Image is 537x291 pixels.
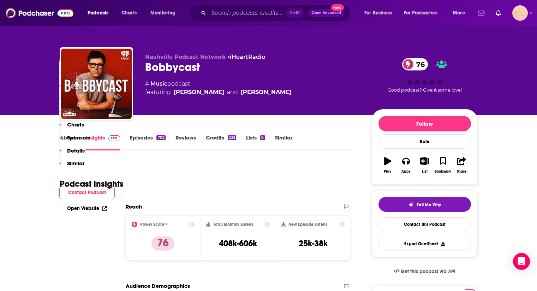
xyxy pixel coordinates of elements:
a: Lists8 [246,134,265,150]
a: Credits233 [206,134,236,150]
button: Sponsors [59,134,90,147]
div: 8 [260,135,265,140]
div: Share [457,169,466,174]
button: open menu [145,7,185,19]
a: Contact This Podcast [378,217,471,231]
a: Similar [275,134,292,150]
button: open menu [83,7,118,19]
button: Similar [59,160,84,173]
button: Bookmark [434,153,452,178]
span: More [453,8,465,18]
input: Search podcasts, credits, & more... [209,7,286,19]
h2: Power Score™ [140,222,168,227]
div: 233 [228,135,236,140]
span: and [227,88,238,97]
button: tell me why sparkleTell Me Why [378,197,471,212]
span: Charts [121,8,137,18]
h3: 25k-38k [299,238,328,249]
a: Bobby Bones [174,88,224,97]
img: Bobbycast [61,49,132,119]
h3: 408k-606k [219,238,257,249]
div: Play [384,169,391,174]
span: 76 [409,58,428,70]
a: Get this podcast via API [388,263,461,280]
a: Mike Deestro [241,88,291,97]
div: 76Good podcast? Give it some love! [372,54,478,97]
p: Details [67,147,85,154]
div: 702 [156,135,165,140]
span: Get this podcast via API [401,268,455,274]
button: Open AdvancedNew [309,9,344,17]
span: Monitoring [150,8,175,18]
button: open menu [448,7,474,19]
span: featuring [145,88,291,97]
button: Contact Podcast [59,186,115,199]
span: Open Advanced [312,11,341,15]
a: Open Website [67,205,107,211]
button: open menu [399,7,448,19]
div: A podcast [145,80,291,97]
div: List [422,169,428,174]
img: tell me why sparkle [408,202,414,208]
button: List [415,153,434,178]
a: Music [150,80,167,87]
button: Play [378,153,397,178]
span: Ctrl K [286,8,303,18]
span: Good podcast? Give it some love! [388,87,462,93]
span: For Business [364,8,392,18]
button: Export One-Sheet [378,237,471,250]
span: Logged in as MUSESPR [512,5,528,21]
a: Show notifications dropdown [475,7,487,19]
span: Nashville Podcast Network [145,54,226,60]
div: Search podcasts, credits, & more... [196,5,357,21]
h2: New Episode Listens [288,222,327,227]
div: Open Intercom Messenger [513,253,530,270]
div: Bookmark [435,169,451,174]
button: Show profile menu [512,5,528,21]
span: New [331,4,344,11]
button: open menu [359,7,401,19]
a: Charts [117,7,141,19]
a: iHeartRadio [230,54,265,60]
p: Similar [67,160,84,167]
button: Apps [397,153,415,178]
div: Apps [401,169,411,174]
span: Tell Me Why [417,202,441,208]
button: Share [452,153,471,178]
span: • [228,54,265,60]
h2: Total Monthly Listens [213,222,253,227]
a: 76 [402,58,428,70]
p: 76 [151,236,174,250]
span: Podcasts [88,8,108,18]
span: For Podcasters [404,8,438,18]
button: Follow [378,116,471,131]
a: Reviews [175,134,196,150]
h2: Reach [126,203,142,210]
button: Details [59,147,85,160]
a: Episodes702 [130,134,165,150]
img: User Profile [512,5,528,21]
h2: Audience Demographics [126,283,190,289]
img: Podchaser - Follow, Share and Rate Podcasts [6,6,73,20]
p: Sponsors [67,134,90,141]
div: Rate [378,134,471,149]
a: Show notifications dropdown [493,7,504,19]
